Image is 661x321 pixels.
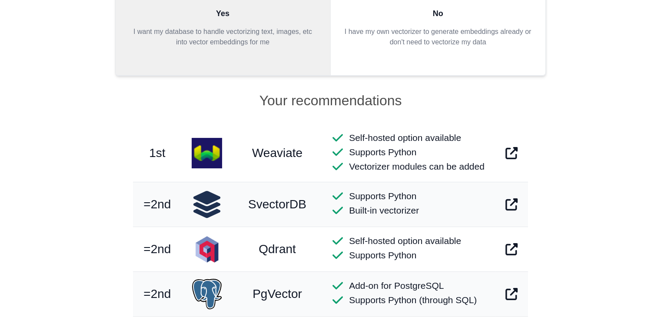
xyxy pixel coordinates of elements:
h2: =2nd [143,200,171,209]
a: Qdrant [243,245,311,254]
span: Supports Python (through SQL) [349,296,477,304]
h2: =2nd [143,290,171,298]
h2: Your recommendations [259,90,402,111]
span: Supports Python [349,251,416,260]
h3: Yes [130,7,316,20]
img: svectordb.svg [192,189,222,220]
h3: No [345,7,531,20]
span: Self-hosted option available [349,237,461,245]
p: I want my database to handle vectorizing text, images, etc into vector embeddings for me [130,27,316,47]
img: weaviate.ico [192,138,222,168]
span: Supports Python [349,148,416,157]
span: Vectorizer modules can be added [349,162,485,171]
a: PgVector [243,290,311,298]
span: Self-hosted option available [349,134,461,142]
h2: =2nd [143,245,171,254]
span: Built-in vectorizer [349,206,419,215]
img: qdrant.png [192,234,222,264]
a: SvectorDB [243,200,311,209]
img: postgres.svg [192,279,222,309]
span: Add-on for PostgreSQL [349,281,444,290]
span: Supports Python [349,192,416,201]
h2: 1st [143,149,171,157]
a: Weaviate [243,149,311,157]
p: I have my own vectorizer to generate embeddings already or don't need to vectorize my data [345,27,531,47]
